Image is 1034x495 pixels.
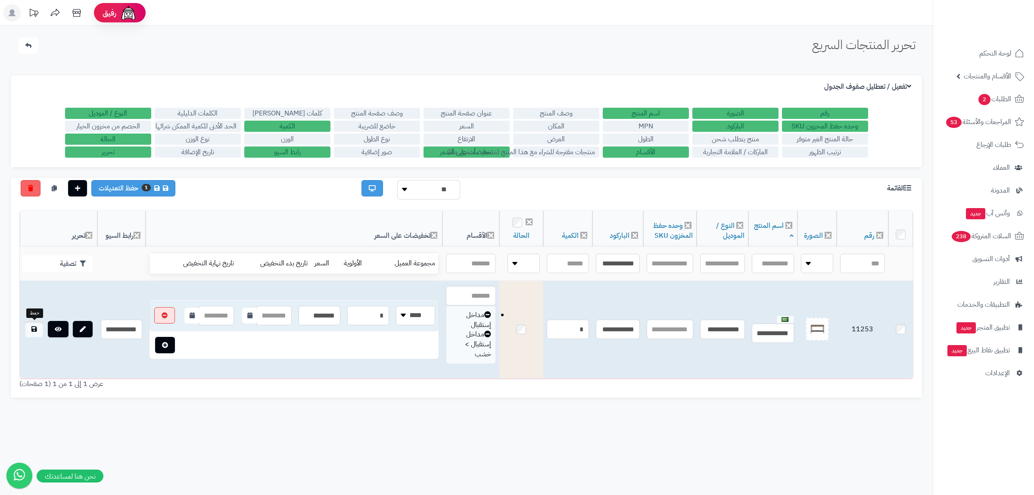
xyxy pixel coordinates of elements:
span: لوحة التحكم [979,47,1011,59]
a: التقارير [938,271,1029,292]
a: المدونة [938,180,1029,201]
a: التطبيقات والخدمات [938,294,1029,315]
label: عنوان صفحة المنتج [424,108,510,119]
a: المراجعات والأسئلة53 [938,112,1029,132]
a: الحالة [513,230,529,241]
label: صور إضافية [334,146,420,158]
span: المدونة [991,184,1010,196]
span: وآتس آب [965,207,1010,219]
label: الخصم من مخزون الخيار [65,121,151,132]
label: وصف المنتج [513,108,599,119]
label: الحد الأدنى للكمية الممكن شرائها [155,121,241,132]
label: الباركود [692,121,779,132]
label: تاريخ الإضافة [155,146,241,158]
label: الوزن [244,134,330,145]
a: النوع / الموديل [716,221,744,241]
label: الأقسام [603,146,689,158]
span: رفيق [103,8,116,18]
span: 2 [978,93,991,106]
th: الأقسام [442,211,499,247]
a: أدوات التسويق [938,249,1029,269]
label: النوع / الموديل [65,108,151,119]
a: اسم المنتج [754,221,794,241]
img: ai-face.png [120,4,137,22]
div: حفظ [26,308,43,318]
a: رقم [864,230,875,241]
th: رابط السيو [97,211,146,247]
span: جديد [966,208,985,219]
label: وصف صفحة المنتج [334,108,420,119]
td: تاريخ نهاية التخفيض [159,253,237,274]
label: منتجات مقترحة للشراء مع هذا المنتج (منتجات تُشترى معًا) [513,146,599,158]
span: 1 [142,184,151,191]
td: الأولوية [340,253,374,274]
span: التقارير [994,276,1010,288]
a: تطبيق نقاط البيعجديد [938,340,1029,361]
label: الارتفاع [424,134,510,145]
label: نوع الطول [334,134,420,145]
label: تحرير [65,146,151,158]
th: تحرير [20,211,97,247]
span: تطبيق المتجر [956,321,1010,333]
span: 238 [951,230,972,243]
td: تاريخ بدء التخفيض [237,253,311,274]
h3: تفعيل / تعطليل صفوف الجدول [824,83,913,91]
label: رابط السيو [244,146,330,158]
a: الصورة [804,230,823,241]
label: المكان [513,121,599,132]
label: الماركات / العلامة التجارية [692,146,779,158]
label: العرض [513,134,599,145]
label: الكلمات الدليلية [155,108,241,119]
a: السلات المتروكة238 [938,226,1029,246]
span: التطبيقات والخدمات [957,299,1010,311]
button: تصفية [22,255,93,272]
span: الطلبات [978,93,1011,105]
a: وحده حفظ المخزون SKU [653,221,693,241]
label: منتج يتطلب شحن [692,134,779,145]
a: حفظ التعديلات [91,180,175,196]
span: جديد [956,322,976,333]
a: وآتس آبجديد [938,203,1029,224]
img: logo-2.png [975,10,1026,28]
label: رقم [782,108,868,119]
a: طلبات الإرجاع [938,134,1029,155]
a: تطبيق المتجرجديد [938,317,1029,338]
h3: القائمة [887,184,913,193]
img: العربية [782,317,788,322]
label: وحده حفظ المخزون SKU [782,121,868,132]
a: تحديثات المنصة [23,4,44,24]
span: جديد [947,345,967,356]
span: تطبيق نقاط البيع [947,344,1010,356]
span: 53 [945,116,962,128]
label: MPN [603,121,689,132]
label: خاضع للضريبة [334,121,420,132]
label: اسم المنتج [603,108,689,119]
label: كلمات [PERSON_NAME] [244,108,330,119]
span: طلبات الإرجاع [976,139,1011,151]
div: مداخل إستقبال > خشب [451,330,491,359]
label: نوع الوزن [155,134,241,145]
label: السعر [424,121,510,132]
span: الأقسام والمنتجات [964,70,1011,82]
label: تخفيضات على السعر [424,146,510,158]
a: لوحة التحكم [938,43,1029,64]
a: الباركود [610,230,629,241]
label: ترتيب الظهور [782,146,868,158]
div: عرض 1 إلى 1 من 1 (1 صفحات) [13,379,467,389]
span: السلات المتروكة [951,230,1011,242]
span: العملاء [993,162,1010,174]
span: المراجعات والأسئلة [945,116,1011,128]
td: 11253 [837,281,888,378]
div: مداخل إستقبال [451,310,491,330]
label: الحالة [65,134,151,145]
a: الإعدادات [938,363,1029,383]
label: الكمية [244,121,330,132]
span: الإعدادات [985,367,1010,379]
a: الكمية [562,230,579,241]
span: أدوات التسويق [972,253,1010,265]
h1: تحرير المنتجات السريع [812,37,916,52]
label: حالة المنتج الغير متوفر [782,134,868,145]
label: الطول [603,134,689,145]
th: تخفيضات على السعر [146,211,443,247]
td: مجموعة العميل [374,253,439,274]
